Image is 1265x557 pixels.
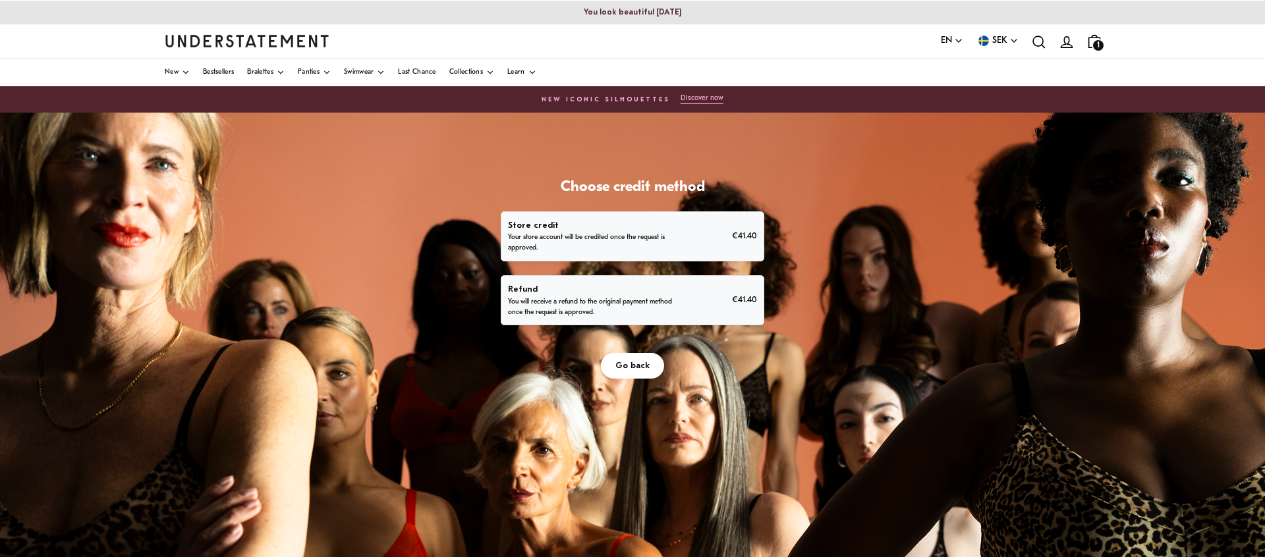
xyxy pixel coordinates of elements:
a: 1 [1081,28,1108,55]
p: Your store account will be credited once the request is approved. [508,232,677,253]
p: You will receive a refund to the original payment method once the request is approved. [508,297,677,318]
p: Refund [508,282,677,296]
span: Last Chance [398,69,436,76]
span: New [165,69,179,76]
p: €41.40 [732,229,757,243]
p: Discover now [681,94,723,103]
span: Go back [615,354,650,378]
a: New [165,59,190,86]
span: Bralettes [247,69,273,76]
a: Understatement Homepage [165,35,329,47]
a: Bestsellers [203,59,234,86]
button: EN [941,34,963,48]
a: New Iconic Silhouettes Discover now [13,90,1252,109]
p: Store credit [508,219,677,232]
span: SEK [992,34,1007,48]
h1: Choose credit method [501,178,764,198]
span: Bestsellers [203,69,234,76]
a: Learn [507,59,536,86]
span: Panties [298,69,320,76]
a: Panties [298,59,331,86]
button: SEK [976,34,1019,48]
span: Collections [449,69,483,76]
span: EN [941,34,952,48]
span: Swimwear [344,69,374,76]
a: Collections [449,59,494,86]
a: Last Chance [398,59,436,86]
p: €41.40 [732,293,757,307]
button: Go back [601,353,664,379]
span: Learn [507,69,525,76]
a: Bralettes [247,59,285,86]
a: Swimwear [344,59,385,86]
h6: New Iconic Silhouettes [542,96,669,104]
p: You look beautiful [DATE] [584,9,682,16]
span: 1 [1093,40,1104,51]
